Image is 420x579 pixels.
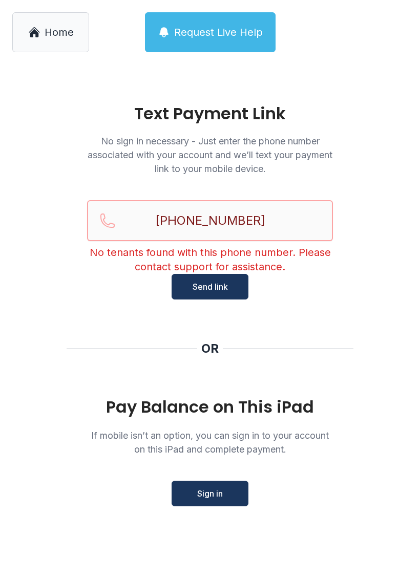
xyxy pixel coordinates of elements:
[87,105,333,122] h1: Text Payment Link
[87,134,333,176] p: No sign in necessary - Just enter the phone number associated with your account and we’ll text yo...
[87,245,333,274] div: No tenants found with this phone number. Please contact support for assistance.
[87,398,333,416] div: Pay Balance on This iPad
[87,428,333,456] p: If mobile isn’t an option, you can sign in to your account on this iPad and complete payment.
[201,340,219,357] div: OR
[87,200,333,241] input: Reservation phone number
[174,25,263,39] span: Request Live Help
[193,281,228,293] span: Send link
[197,487,223,500] span: Sign in
[45,25,74,39] span: Home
